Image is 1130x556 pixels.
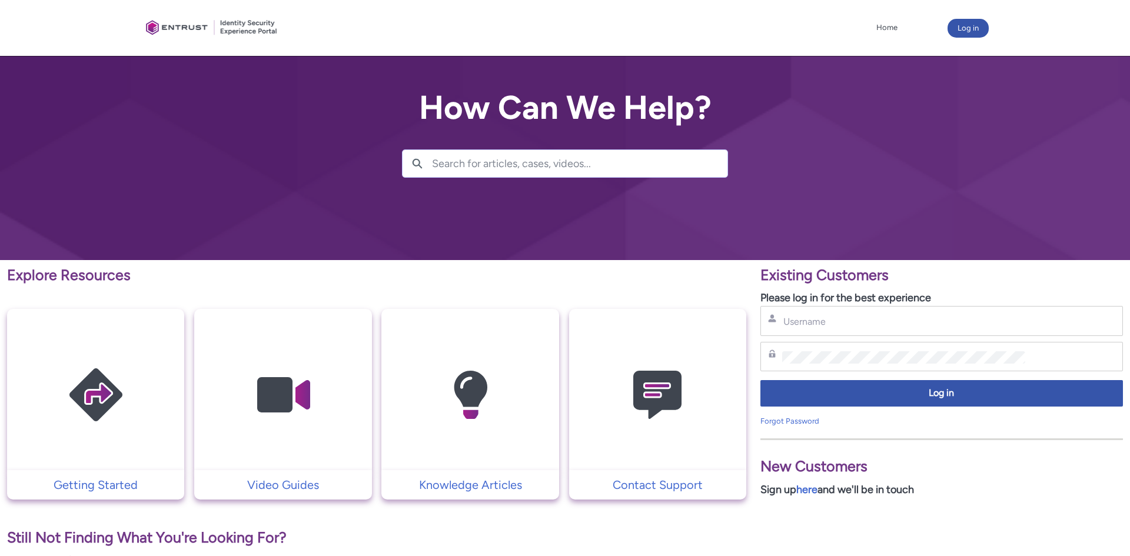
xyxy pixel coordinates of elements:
p: Contact Support [575,476,740,494]
p: Video Guides [200,476,365,494]
p: Getting Started [13,476,178,494]
a: Home [873,19,900,36]
a: Knowledge Articles [381,476,559,494]
p: New Customers [760,455,1123,478]
input: Search for articles, cases, videos... [432,150,727,177]
a: Video Guides [194,476,371,494]
p: Sign up and we'll be in touch [760,482,1123,498]
a: Contact Support [569,476,746,494]
img: Contact Support [601,332,713,458]
img: Video Guides [227,332,339,458]
input: Username [782,315,1025,328]
p: Knowledge Articles [387,476,553,494]
a: here [796,483,817,496]
p: Existing Customers [760,264,1123,287]
button: Log in [948,19,989,38]
p: Explore Resources [7,264,746,287]
img: Knowledge Articles [414,332,526,458]
a: Forgot Password [760,417,819,425]
span: Log in [768,387,1115,400]
p: Please log in for the best experience [760,290,1123,306]
button: Log in [760,380,1123,407]
h2: How Can We Help? [402,89,728,126]
button: Search [403,150,432,177]
img: Getting Started [40,332,152,458]
p: Still Not Finding What You're Looking For? [7,527,746,549]
a: Getting Started [7,476,184,494]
